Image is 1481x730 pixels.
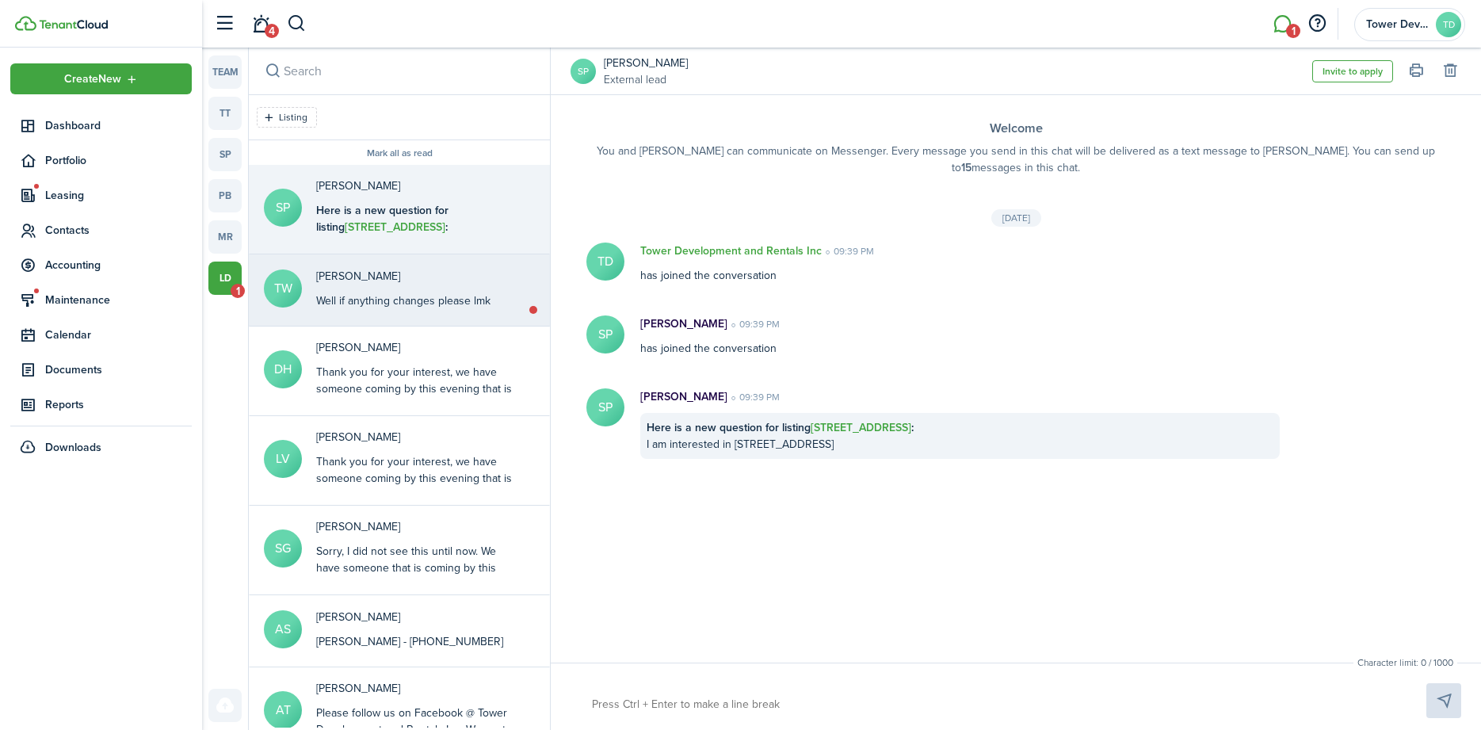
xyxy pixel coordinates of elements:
[265,24,279,38] span: 4
[208,262,242,295] a: ld
[287,10,307,37] button: Search
[624,243,1296,284] div: has joined the conversation
[1436,12,1461,37] avatar-text: TD
[604,71,688,88] a: External lead
[264,529,302,568] avatar-text: SG
[10,110,192,141] a: Dashboard
[246,4,276,44] a: Notifications
[208,138,242,171] a: sp
[316,543,514,593] div: Sorry, I did not see this until now. We have someone that is coming by this evening and signing a...
[64,74,121,85] span: Create New
[316,268,490,285] p: Tara williams
[45,396,192,413] span: Reports
[640,243,822,259] p: Tower Development and Rentals Inc
[316,633,503,650] div: [PERSON_NAME] - [PHONE_NUMBER]
[571,59,596,84] a: SP
[264,269,302,308] avatar-text: TW
[316,178,514,194] p: Shaina Pickens
[10,63,192,94] button: Open menu
[45,361,192,378] span: Documents
[582,143,1449,176] p: You and [PERSON_NAME] can communicate on Messenger. Every message you send in this chat will be d...
[1405,60,1427,82] button: Print
[640,315,727,332] p: [PERSON_NAME]
[822,244,874,258] time: 09:39 PM
[316,429,514,445] p: Lorraine vaughn
[316,202,514,252] div: I am interested in [STREET_ADDRESS]
[367,148,433,159] button: Mark all as read
[316,453,514,503] div: Thank you for your interest, we have someone coming by this evening that is signing a lease on it.
[45,152,192,169] span: Portfolio
[208,220,242,254] a: mr
[1312,60,1393,82] button: Invite to apply
[209,9,239,39] button: Open sidebar
[1366,19,1429,30] span: Tower Development and Rentals Inc
[45,292,192,308] span: Maintenance
[264,189,302,227] avatar-text: SP
[316,609,503,625] p: April Sager
[15,16,36,31] img: TenantCloud
[991,209,1041,227] div: [DATE]
[231,284,245,298] span: 1
[1353,655,1457,670] small: Character limit: 0 / 1000
[316,364,514,414] div: Thank you for your interest, we have someone coming by this evening that is signing a lease on it.
[45,327,192,343] span: Calendar
[586,243,624,281] avatar-text: TD
[45,222,192,239] span: Contacts
[264,610,302,648] avatar-text: AS
[208,55,242,89] a: team
[39,20,108,29] img: TenantCloud
[586,315,624,354] avatar-text: SP
[727,317,780,331] time: 09:39 PM
[582,119,1449,139] h3: Welcome
[45,117,192,134] span: Dashboard
[624,315,1296,357] div: has joined the conversation
[727,390,780,404] time: 09:39 PM
[45,439,101,456] span: Downloads
[45,257,192,273] span: Accounting
[316,202,448,235] b: Here is a new question for listing :
[316,680,514,697] p: Antonia Taylor
[249,48,550,94] input: search
[604,55,688,71] a: [PERSON_NAME]
[640,388,727,405] p: [PERSON_NAME]
[316,518,514,535] p: Shakeitha garrett
[961,159,971,176] b: 15
[640,413,1280,459] div: I am interested in [STREET_ADDRESS]
[316,292,490,309] div: Well if anything changes please lmk
[279,110,307,124] filter-tag-label: Listing
[208,179,242,212] a: pb
[264,350,302,388] avatar-text: DH
[586,388,624,426] avatar-text: SP
[261,60,284,82] button: Search
[316,339,514,356] p: Darla Harris
[257,107,317,128] filter-tag: Open filter
[264,440,302,478] avatar-text: LV
[45,187,192,204] span: Leasing
[811,419,911,436] a: [STREET_ADDRESS]
[264,691,302,729] avatar-text: AT
[10,389,192,420] a: Reports
[1439,60,1461,82] button: Delete
[647,419,914,436] b: Here is a new question for listing :
[208,97,242,130] a: tt
[1304,10,1330,37] button: Open resource center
